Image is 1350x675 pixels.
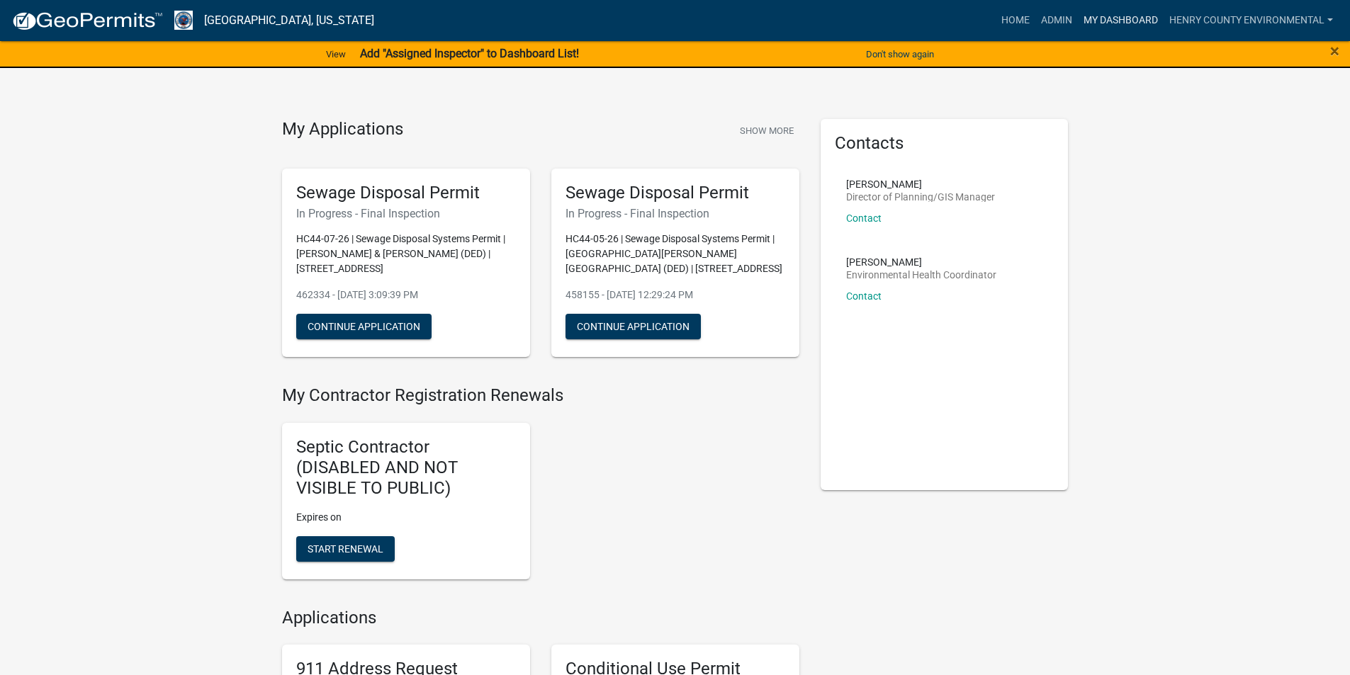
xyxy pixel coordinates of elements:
button: Continue Application [566,314,701,339]
a: Contact [846,212,882,224]
h5: Contacts [835,133,1054,154]
a: Henry County Environmental [1164,7,1339,34]
a: Home [996,7,1035,34]
span: Start Renewal [308,543,383,554]
button: Continue Application [296,314,432,339]
button: Start Renewal [296,536,395,562]
p: Environmental Health Coordinator [846,270,996,280]
button: Show More [734,119,799,142]
h5: Sewage Disposal Permit [296,183,516,203]
h4: Applications [282,608,799,628]
strong: Add "Assigned Inspector" to Dashboard List! [360,47,579,60]
h5: Sewage Disposal Permit [566,183,785,203]
button: Don't show again [860,42,940,66]
p: 458155 - [DATE] 12:29:24 PM [566,288,785,302]
h4: My Applications [282,119,403,140]
h6: In Progress - Final Inspection [296,207,516,220]
h6: In Progress - Final Inspection [566,207,785,220]
p: HC44-07-26 | Sewage Disposal Systems Permit | [PERSON_NAME] & [PERSON_NAME] (DED) | [STREET_ADDRESS] [296,232,516,276]
button: Close [1330,42,1339,59]
p: 462334 - [DATE] 3:09:39 PM [296,288,516,302]
p: [PERSON_NAME] [846,257,996,267]
p: [PERSON_NAME] [846,179,995,189]
p: HC44-05-26 | Sewage Disposal Systems Permit | [GEOGRAPHIC_DATA][PERSON_NAME][GEOGRAPHIC_DATA] (DE... [566,232,785,276]
span: × [1330,41,1339,61]
a: Contact [846,290,882,302]
p: Director of Planning/GIS Manager [846,192,995,202]
p: Expires on [296,510,516,525]
a: Admin [1035,7,1078,34]
img: Henry County, Iowa [174,11,193,30]
h5: Septic Contractor (DISABLED AND NOT VISIBLE TO PUBLIC) [296,437,516,498]
h4: My Contractor Registration Renewals [282,385,799,406]
a: My Dashboard [1078,7,1164,34]
a: [GEOGRAPHIC_DATA], [US_STATE] [204,8,374,33]
a: View [320,42,351,66]
wm-registration-list-section: My Contractor Registration Renewals [282,385,799,590]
